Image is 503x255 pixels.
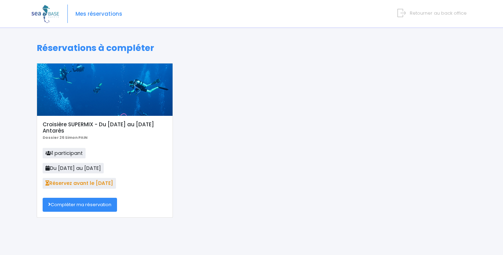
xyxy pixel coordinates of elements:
[43,163,104,173] span: Du [DATE] au [DATE]
[43,198,117,212] a: Compléter ma réservation
[400,10,467,16] a: Retourner au back office
[43,178,116,188] span: Réservez avant le [DATE]
[43,135,87,140] b: Dossier 26 Simon PAIN
[410,10,467,16] span: Retourner au back office
[37,43,466,53] h1: Réservations à compléter
[43,121,167,134] h5: Croisière SUPERMIX - Du [DATE] au [DATE] Antarès
[43,148,86,158] span: 1 participant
